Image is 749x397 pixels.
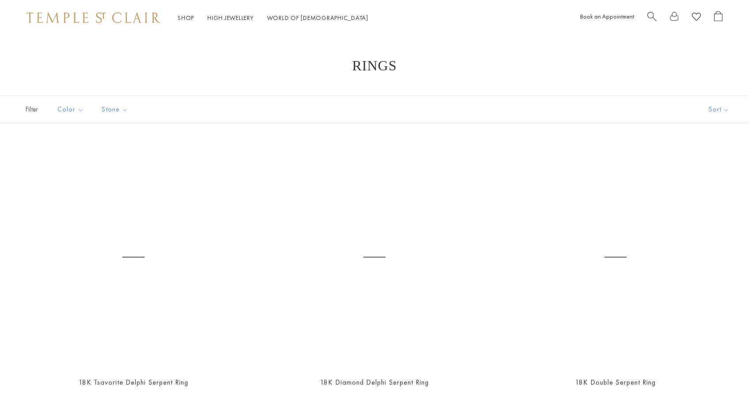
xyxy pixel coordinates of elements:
[97,104,135,115] span: Stone
[504,146,727,369] a: 18K Double Serpent Ring18K Double Serpent Ring
[79,378,188,387] a: 18K Tsavorite Delphi Serpent Ring
[320,378,429,387] a: 18K Diamond Delphi Serpent Ring
[207,14,254,22] a: High JewelleryHigh Jewellery
[263,146,486,369] a: R31835-SERPENTR31835-SERPENT
[714,11,722,25] a: Open Shopping Bag
[178,12,368,23] nav: Main navigation
[647,11,657,25] a: Search
[27,12,160,23] img: Temple St. Clair
[692,11,701,25] a: View Wishlist
[575,378,656,387] a: 18K Double Serpent Ring
[178,14,194,22] a: ShopShop
[51,100,91,119] button: Color
[95,100,135,119] button: Stone
[267,14,368,22] a: World of [DEMOGRAPHIC_DATA]World of [DEMOGRAPHIC_DATA]
[53,104,91,115] span: Color
[22,146,245,369] a: R36135-SRPBSTGR36135-SRPBSTG
[580,12,634,20] a: Book an Appointment
[35,58,714,73] h1: Rings
[689,96,749,123] button: Show sort by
